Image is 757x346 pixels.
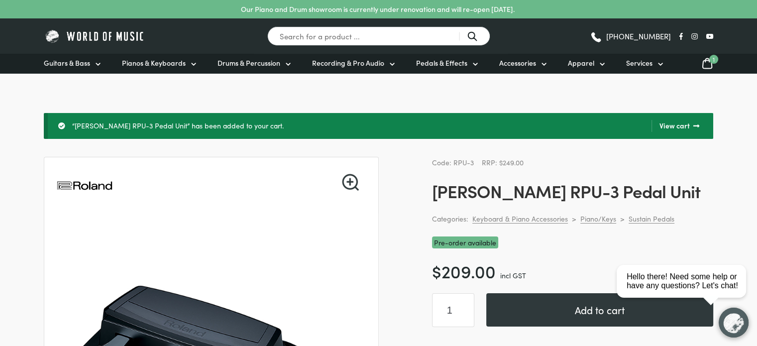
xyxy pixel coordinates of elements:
span: Pianos & Keyboards [122,58,186,68]
span: Recording & Pro Audio [312,58,384,68]
span: [PHONE_NUMBER] [606,32,671,40]
span: Services [626,58,652,68]
a: View full-screen image gallery [342,174,359,191]
a: View cart [651,120,699,132]
span: Guitars & Bass [44,58,90,68]
img: World of Music [44,28,146,44]
span: incl GST [500,270,526,280]
div: > [572,214,576,223]
p: Our Piano and Drum showroom is currently under renovation and will re-open [DATE]. [241,4,515,14]
span: Accessories [499,58,536,68]
div: > [620,214,625,223]
span: Pedals & Effects [416,58,467,68]
a: Piano/Keys [580,214,616,224]
span: Categories: [432,213,468,225]
span: RRP: $249.00 [482,157,524,167]
a: Keyboard & Piano Accessories [472,214,568,224]
a: Sustain Pedals [629,214,674,224]
div: “[PERSON_NAME] RPU-3 Pedal Unit” has been added to your cart. [44,113,713,139]
span: Code: RPU-3 [432,157,474,167]
span: Pre-order available [432,236,498,249]
span: Apparel [568,58,594,68]
bdi: 209.00 [432,258,496,283]
span: 1 [709,55,718,64]
button: Add to cart [486,293,713,327]
span: Drums & Percussion [217,58,280,68]
iframe: Chat with our support team [613,236,757,346]
span: $ [432,258,441,283]
h1: [PERSON_NAME] RPU-3 Pedal Unit [432,180,713,201]
input: Product quantity [432,293,474,327]
input: Search for a product ... [267,26,490,46]
a: [PHONE_NUMBER] [590,29,671,44]
img: Roland [56,157,113,214]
